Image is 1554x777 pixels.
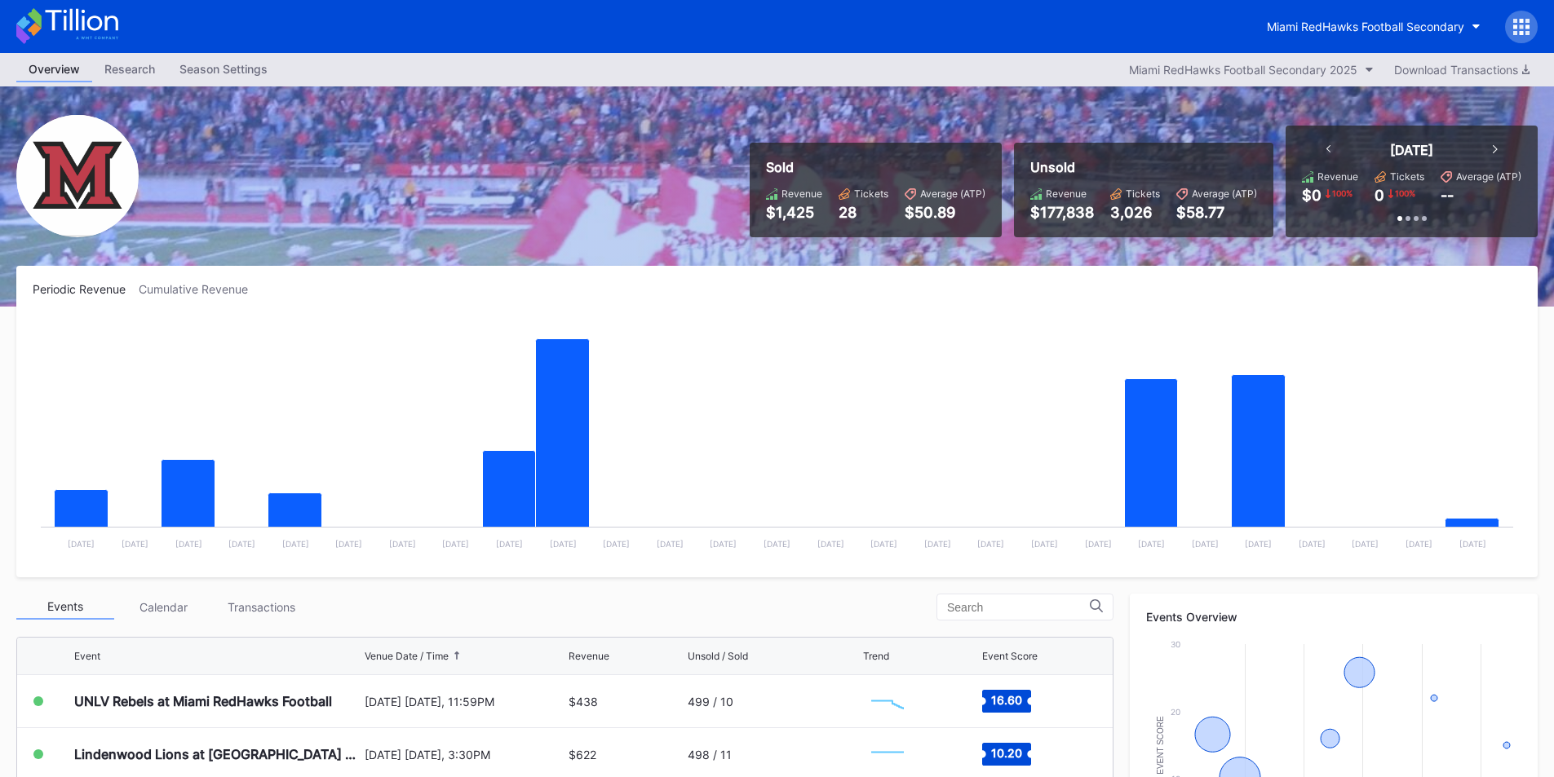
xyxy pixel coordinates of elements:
div: Unsold [1030,159,1257,175]
div: [DATE] [1390,142,1433,158]
text: [DATE] [175,539,202,549]
text: 30 [1171,639,1180,649]
div: [DATE] [DATE], 3:30PM [365,748,565,762]
text: [DATE] [550,539,577,549]
div: -- [1441,187,1454,204]
div: Lindenwood Lions at [GEOGRAPHIC_DATA] RedHawks Football [74,746,361,762]
div: 499 / 10 [688,695,733,709]
div: Tickets [1126,188,1160,200]
div: $622 [569,748,596,762]
text: [DATE] [1192,539,1219,549]
svg: Chart title [863,681,912,722]
div: Revenue [1046,188,1087,200]
div: 28 [839,204,888,221]
div: Events [16,594,114,620]
text: [DATE] [1299,539,1326,549]
text: [DATE] [335,539,362,549]
text: [DATE] [1138,539,1165,549]
div: Event Score [982,650,1038,662]
text: [DATE] [442,539,469,549]
div: Average (ATP) [920,188,985,200]
button: Miami RedHawks Football Secondary [1255,11,1493,42]
div: Miami RedHawks Football Secondary [1267,20,1464,33]
div: 100 % [1330,187,1354,200]
div: Trend [863,650,889,662]
button: Download Transactions [1386,59,1538,81]
div: Unsold / Sold [688,650,748,662]
div: Research [92,57,167,81]
text: [DATE] [817,539,844,549]
div: Cumulative Revenue [139,282,261,296]
div: Events Overview [1146,610,1521,624]
div: Revenue [781,188,822,200]
svg: Chart title [33,316,1521,561]
input: Search [947,601,1090,614]
div: 498 / 11 [688,748,732,762]
text: 16.60 [991,693,1022,707]
text: [DATE] [389,539,416,549]
div: Transactions [212,594,310,620]
text: [DATE] [1085,539,1112,549]
text: [DATE] [1406,539,1432,549]
img: Miami_RedHawks_Football_Secondary.png [16,115,139,237]
text: [DATE] [924,539,951,549]
div: Download Transactions [1394,63,1530,77]
text: [DATE] [1245,539,1272,549]
svg: Chart title [863,734,912,775]
text: [DATE] [710,539,737,549]
a: Research [92,57,167,82]
div: [DATE] [DATE], 11:59PM [365,695,565,709]
div: Average (ATP) [1456,170,1521,183]
a: Season Settings [167,57,280,82]
div: 100 % [1393,187,1417,200]
div: $177,838 [1030,204,1094,221]
text: [DATE] [1031,539,1058,549]
text: [DATE] [603,539,630,549]
div: 0 [1375,187,1384,204]
div: Revenue [1317,170,1358,183]
div: UNLV Rebels at Miami RedHawks Football [74,693,332,709]
div: Sold [766,159,985,175]
div: Miami RedHawks Football Secondary 2025 [1129,63,1357,77]
div: Revenue [569,650,609,662]
div: Season Settings [167,57,280,81]
text: Event Score [1156,716,1165,775]
text: [DATE] [657,539,684,549]
text: [DATE] [496,539,523,549]
div: Venue Date / Time [365,650,449,662]
div: Event [74,650,100,662]
a: Overview [16,57,92,82]
text: [DATE] [870,539,897,549]
text: [DATE] [68,539,95,549]
div: 3,026 [1110,204,1160,221]
text: [DATE] [1459,539,1486,549]
div: Tickets [1390,170,1424,183]
div: Tickets [854,188,888,200]
div: Average (ATP) [1192,188,1257,200]
button: Miami RedHawks Football Secondary 2025 [1121,59,1382,81]
div: Periodic Revenue [33,282,139,296]
text: [DATE] [1352,539,1379,549]
div: $58.77 [1176,204,1257,221]
div: $50.89 [905,204,985,221]
div: $438 [569,695,598,709]
text: [DATE] [228,539,255,549]
text: [DATE] [764,539,790,549]
text: [DATE] [977,539,1004,549]
div: $0 [1302,187,1322,204]
div: $1,425 [766,204,822,221]
div: Calendar [114,594,212,620]
text: [DATE] [282,539,309,549]
text: 10.20 [991,746,1022,760]
text: 20 [1171,707,1180,717]
text: [DATE] [122,539,148,549]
